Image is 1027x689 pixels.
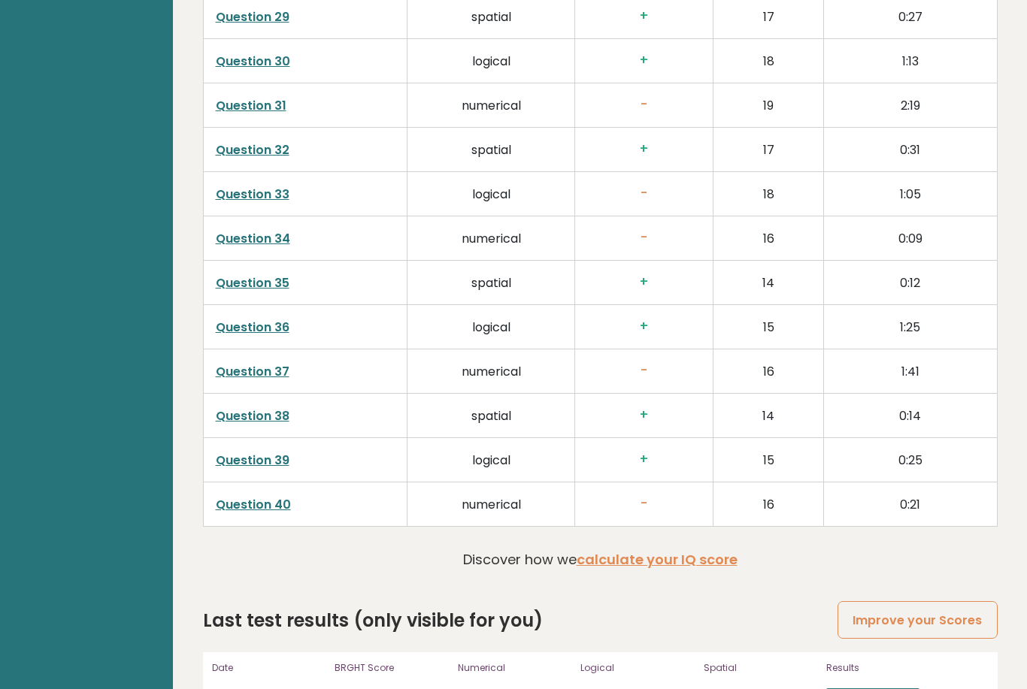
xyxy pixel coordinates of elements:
td: 1:05 [824,171,997,216]
p: Spatial [704,661,818,675]
td: logical [407,171,574,216]
p: Date [212,661,326,675]
a: Question 31 [216,97,286,114]
td: 14 [713,260,824,304]
td: spatial [407,260,574,304]
h3: - [587,496,701,512]
td: logical [407,304,574,349]
a: Question 39 [216,452,289,469]
td: 0:21 [824,482,997,526]
h3: + [587,53,701,68]
p: Logical [580,661,695,675]
td: 18 [713,171,824,216]
a: Question 29 [216,8,289,26]
p: Numerical [458,661,572,675]
h3: - [587,230,701,246]
h3: - [587,97,701,113]
td: logical [407,38,574,83]
h3: + [587,407,701,423]
td: 16 [713,216,824,260]
p: BRGHT Score [335,661,449,675]
td: spatial [407,127,574,171]
h3: - [587,363,701,379]
a: Question 34 [216,230,290,247]
td: 1:25 [824,304,997,349]
td: 0:09 [824,216,997,260]
p: Discover how we [463,549,738,570]
a: Improve your Scores [838,601,997,639]
a: Question 37 [216,363,289,380]
a: Question 38 [216,407,289,425]
h3: - [587,186,701,201]
td: logical [407,437,574,482]
td: 0:25 [824,437,997,482]
td: 0:14 [824,393,997,437]
td: 15 [713,304,824,349]
a: Question 40 [216,496,291,513]
a: Question 35 [216,274,289,292]
h3: + [587,274,701,290]
td: 1:41 [824,349,997,393]
td: 16 [713,482,824,526]
h3: + [587,8,701,24]
td: numerical [407,83,574,127]
td: numerical [407,482,574,526]
td: 2:19 [824,83,997,127]
td: numerical [407,349,574,393]
a: Question 30 [216,53,290,70]
td: numerical [407,216,574,260]
a: calculate your IQ score [577,550,738,569]
td: 18 [713,38,824,83]
h3: + [587,141,701,157]
h3: + [587,452,701,467]
a: Question 32 [216,141,289,159]
td: spatial [407,393,574,437]
h3: + [587,319,701,334]
td: 19 [713,83,824,127]
td: 14 [713,393,824,437]
td: 15 [713,437,824,482]
td: 17 [713,127,824,171]
td: 0:31 [824,127,997,171]
a: Question 33 [216,186,289,203]
a: Question 36 [216,319,289,336]
td: 1:13 [824,38,997,83]
td: 16 [713,349,824,393]
p: Results [826,661,984,675]
h2: Last test results (only visible for you) [203,607,543,634]
td: 0:12 [824,260,997,304]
